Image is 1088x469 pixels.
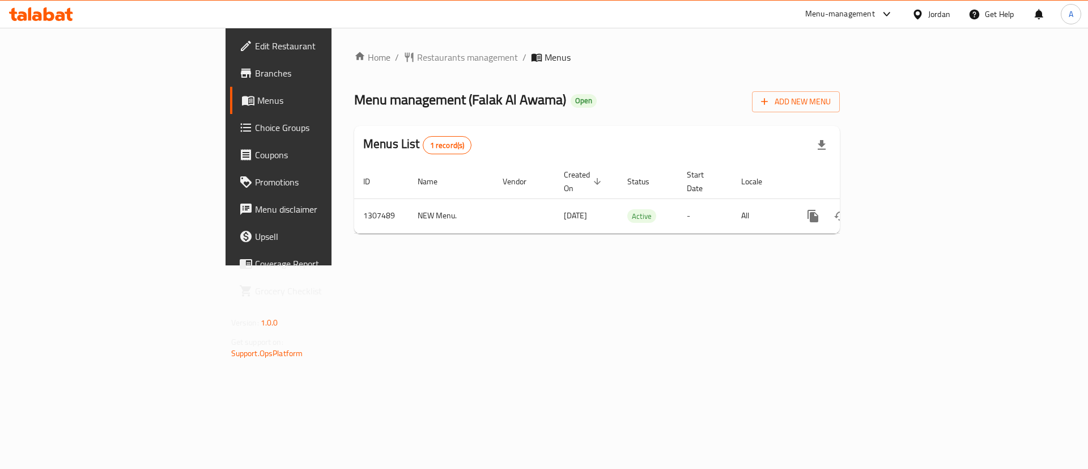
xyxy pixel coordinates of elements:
[255,66,398,80] span: Branches
[354,164,917,234] table: enhanced table
[805,7,875,21] div: Menu-management
[230,250,407,277] a: Coverage Report
[230,168,407,196] a: Promotions
[230,277,407,305] a: Grocery Checklist
[423,136,472,154] div: Total records count
[255,39,398,53] span: Edit Restaurant
[255,121,398,134] span: Choice Groups
[363,136,471,154] h2: Menus List
[741,175,777,188] span: Locale
[627,209,656,223] div: Active
[564,168,605,195] span: Created On
[255,202,398,216] span: Menu disclaimer
[522,50,526,64] li: /
[255,175,398,189] span: Promotions
[761,95,831,109] span: Add New Menu
[545,50,571,64] span: Menus
[363,175,385,188] span: ID
[418,175,452,188] span: Name
[354,87,566,112] span: Menu management ( Falak Al Awama )
[261,315,278,330] span: 1.0.0
[255,257,398,271] span: Coverage Report
[231,346,303,361] a: Support.OpsPlatform
[230,114,407,141] a: Choice Groups
[790,164,917,199] th: Actions
[752,91,840,112] button: Add New Menu
[627,210,656,223] span: Active
[571,94,597,108] div: Open
[354,50,840,64] nav: breadcrumb
[255,284,398,298] span: Grocery Checklist
[230,32,407,60] a: Edit Restaurant
[827,202,854,230] button: Change Status
[230,196,407,223] a: Menu disclaimer
[571,96,597,105] span: Open
[503,175,541,188] span: Vendor
[257,94,398,107] span: Menus
[687,168,719,195] span: Start Date
[230,141,407,168] a: Coupons
[255,230,398,243] span: Upsell
[1069,8,1073,20] span: A
[808,132,835,159] div: Export file
[230,60,407,87] a: Branches
[230,223,407,250] a: Upsell
[627,175,664,188] span: Status
[732,198,790,233] td: All
[423,140,471,151] span: 1 record(s)
[678,198,732,233] td: -
[928,8,950,20] div: Jordan
[230,87,407,114] a: Menus
[255,148,398,162] span: Coupons
[417,50,518,64] span: Restaurants management
[409,198,494,233] td: NEW Menu.
[564,208,587,223] span: [DATE]
[800,202,827,230] button: more
[403,50,518,64] a: Restaurants management
[231,335,283,349] span: Get support on:
[231,315,259,330] span: Version:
